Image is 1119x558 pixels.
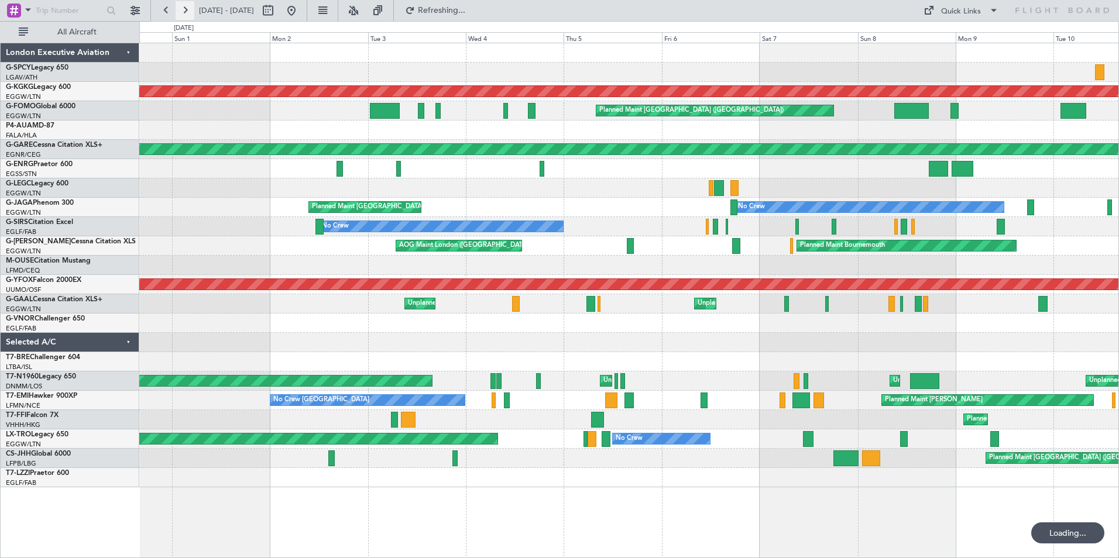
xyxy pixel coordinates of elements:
a: UUMO/OSF [6,285,41,294]
a: EGGW/LTN [6,305,41,314]
input: Trip Number [36,2,103,19]
a: EGSS/STN [6,170,37,178]
a: G-JAGAPhenom 300 [6,199,74,206]
div: Sun 1 [172,32,270,43]
div: Sat 7 [760,32,857,43]
span: G-YFOX [6,277,33,284]
a: G-SIRSCitation Excel [6,219,73,226]
a: G-ENRGPraetor 600 [6,161,73,168]
a: EGLF/FAB [6,228,36,236]
span: G-GAAL [6,296,33,303]
a: T7-FFIFalcon 7X [6,412,59,419]
div: Wed 4 [466,32,564,43]
div: Unplanned Maint [GEOGRAPHIC_DATA] ([GEOGRAPHIC_DATA]) [408,295,600,312]
div: Mon 2 [270,32,368,43]
div: Tue 3 [368,32,466,43]
a: G-KGKGLegacy 600 [6,84,71,91]
a: T7-EMIHawker 900XP [6,392,77,399]
span: G-FOMO [6,103,36,110]
a: VHHH/HKG [6,421,40,429]
a: G-YFOXFalcon 2000EX [6,277,81,284]
div: Fri 6 [662,32,760,43]
span: P4-AUA [6,122,32,129]
a: EGGW/LTN [6,440,41,449]
a: G-VNORChallenger 650 [6,315,85,322]
a: EGGW/LTN [6,189,41,198]
a: T7-N1960Legacy 650 [6,373,76,380]
a: M-OUSECitation Mustang [6,257,91,264]
span: G-SPCY [6,64,31,71]
div: Planned Maint [GEOGRAPHIC_DATA] ([GEOGRAPHIC_DATA]) [312,198,496,216]
a: EGLF/FAB [6,478,36,487]
div: Sun 8 [858,32,956,43]
div: Loading... [1031,522,1104,543]
a: T7-BREChallenger 604 [6,354,80,361]
span: G-VNOR [6,315,35,322]
span: LX-TRO [6,431,31,438]
a: LFMN/NCE [6,401,40,410]
a: G-SPCYLegacy 650 [6,64,68,71]
div: Quick Links [941,6,981,18]
span: G-GARE [6,142,33,149]
span: G-KGKG [6,84,33,91]
span: T7-EMI [6,392,29,399]
span: T7-BRE [6,354,30,361]
span: G-JAGA [6,199,33,206]
a: T7-LZZIPraetor 600 [6,470,69,477]
a: G-[PERSON_NAME]Cessna Citation XLS [6,238,136,245]
a: EGLF/FAB [6,324,36,333]
div: Planned Maint [GEOGRAPHIC_DATA] ([GEOGRAPHIC_DATA]) [599,102,784,119]
a: LFMD/CEQ [6,266,40,275]
a: EGGW/LTN [6,208,41,217]
a: LFPB/LBG [6,459,36,468]
div: [DATE] [174,23,194,33]
span: T7-FFI [6,412,26,419]
a: G-GAALCessna Citation XLS+ [6,296,102,303]
a: LTBA/ISL [6,363,32,371]
button: All Aircraft [13,23,127,42]
a: CS-JHHGlobal 6000 [6,450,71,457]
button: Quick Links [918,1,1004,20]
button: Refreshing... [400,1,470,20]
div: Thu 5 [564,32,661,43]
div: Unplanned Maint [GEOGRAPHIC_DATA] ([GEOGRAPHIC_DATA]) [698,295,890,312]
div: No Crew [GEOGRAPHIC_DATA] [273,391,369,409]
a: G-GARECessna Citation XLS+ [6,142,102,149]
a: G-LEGCLegacy 600 [6,180,68,187]
a: G-FOMOGlobal 6000 [6,103,75,110]
span: T7-LZZI [6,470,30,477]
div: Unplanned Maint Lagos ([GEOGRAPHIC_DATA][PERSON_NAME]) [893,372,1090,390]
div: No Crew [616,430,643,447]
a: LX-TROLegacy 650 [6,431,68,438]
span: T7-N1960 [6,373,39,380]
div: Planned Maint [PERSON_NAME] [885,391,983,409]
span: G-ENRG [6,161,33,168]
a: EGNR/CEG [6,150,41,159]
span: Refreshing... [417,6,466,15]
span: G-SIRS [6,219,28,226]
div: No Crew [738,198,765,216]
a: EGGW/LTN [6,247,41,256]
a: P4-AUAMD-87 [6,122,54,129]
div: Unplanned Maint Lagos ([GEOGRAPHIC_DATA][PERSON_NAME]) [603,372,800,390]
span: M-OUSE [6,257,34,264]
div: Planned Maint Bournemouth [800,237,885,254]
span: [DATE] - [DATE] [199,5,254,16]
span: CS-JHH [6,450,31,457]
a: EGGW/LTN [6,92,41,101]
div: AOG Maint London ([GEOGRAPHIC_DATA]) [399,237,530,254]
a: DNMM/LOS [6,382,42,391]
span: G-[PERSON_NAME] [6,238,71,245]
a: EGGW/LTN [6,112,41,120]
span: G-LEGC [6,180,31,187]
span: All Aircraft [30,28,123,36]
a: LGAV/ATH [6,73,37,82]
div: Mon 9 [956,32,1053,43]
a: FALA/HLA [6,131,37,140]
div: No Crew [322,218,349,235]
